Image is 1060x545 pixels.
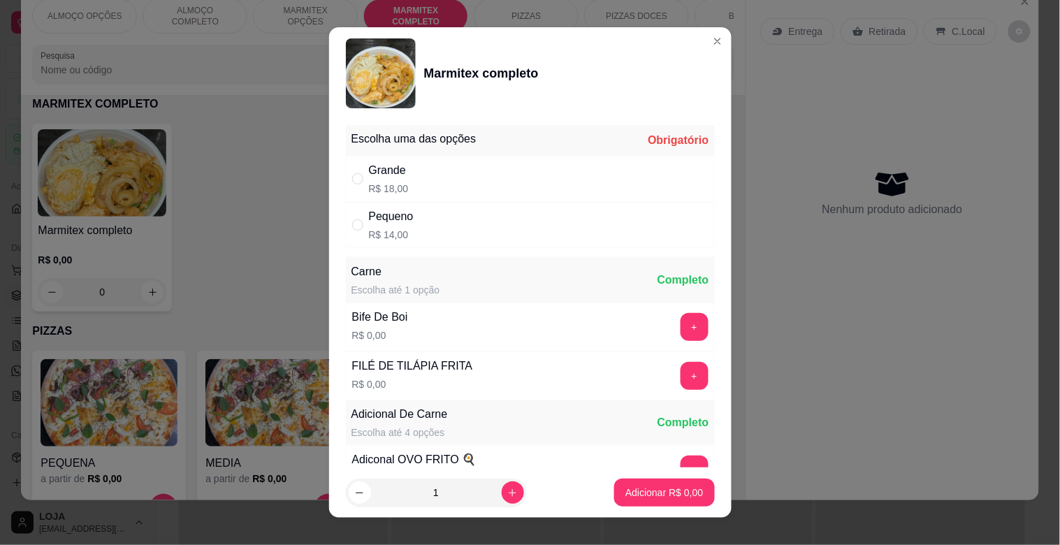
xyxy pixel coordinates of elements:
[369,162,409,179] div: Grande
[352,328,408,342] p: R$ 0,00
[352,309,408,326] div: Bife De Boi
[424,64,539,83] div: Marmitex completo
[681,456,709,484] button: add
[648,132,709,149] div: Obrigatório
[369,228,414,242] p: R$ 14,00
[369,208,414,225] div: Pequeno
[502,481,524,504] button: increase-product-quantity
[351,131,477,147] div: Escolha uma das opções
[658,414,709,431] div: Completo
[351,283,440,297] div: Escolha até 1 opção
[625,486,703,500] p: Adicionar R$ 0,00
[352,358,473,375] div: FILÉ DE TILÁPIA FRITA
[352,377,473,391] p: R$ 0,00
[351,263,440,280] div: Carne
[681,313,709,341] button: add
[614,479,714,507] button: Adicionar R$ 0,00
[346,38,416,108] img: product-image
[351,406,448,423] div: Adicional De Carne
[658,272,709,289] div: Completo
[349,481,371,504] button: decrease-product-quantity
[352,451,477,468] div: Adiconal OVO FRITO 🍳
[706,30,729,52] button: Close
[681,362,709,390] button: add
[369,182,409,196] p: R$ 18,00
[351,426,448,439] div: Escolha até 4 opções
